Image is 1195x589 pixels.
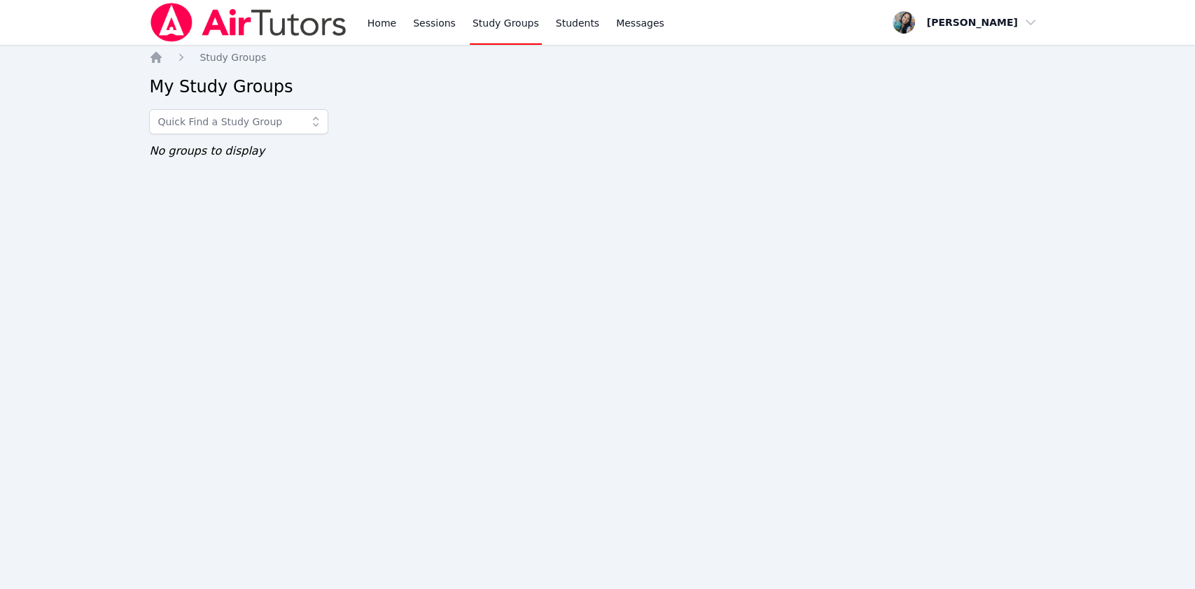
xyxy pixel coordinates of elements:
[149,50,1045,64] nav: Breadcrumb
[200,50,266,64] a: Study Groups
[616,16,664,30] span: Messages
[200,52,266,63] span: Study Groups
[149,144,265,157] span: No groups to display
[149,76,1045,98] h2: My Study Groups
[149,109,328,134] input: Quick Find a Study Group
[149,3,347,42] img: Air Tutors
